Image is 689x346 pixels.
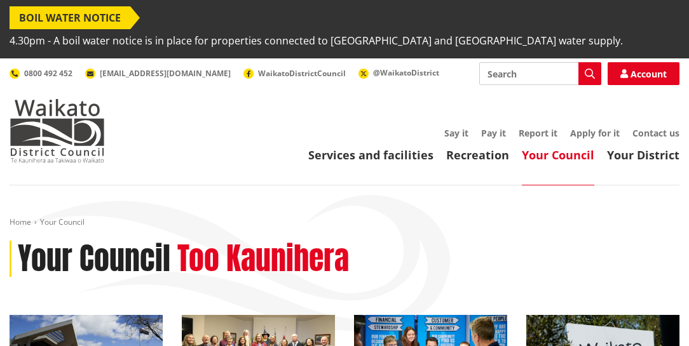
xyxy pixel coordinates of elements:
[444,127,468,139] a: Say it
[100,68,231,79] span: [EMAIL_ADDRESS][DOMAIN_NAME]
[40,216,85,227] span: Your Council
[522,147,594,163] a: Your Council
[632,127,679,139] a: Contact us
[177,241,349,277] h2: Too Kaunihera
[10,6,130,29] span: BOIL WATER NOTICE
[446,147,509,163] a: Recreation
[10,217,679,228] nav: breadcrumb
[18,241,170,277] h1: Your Council
[243,68,346,79] a: WaikatoDistrictCouncil
[24,68,72,79] span: 0800 492 452
[481,127,506,139] a: Pay it
[10,216,31,227] a: Home
[10,29,623,52] span: 4.30pm - A boil water notice is in place for properties connected to [GEOGRAPHIC_DATA] and [GEOGR...
[258,68,346,79] span: WaikatoDistrictCouncil
[308,147,433,163] a: Services and facilities
[373,67,439,78] span: @WaikatoDistrict
[10,68,72,79] a: 0800 492 452
[85,68,231,79] a: [EMAIL_ADDRESS][DOMAIN_NAME]
[570,127,620,139] a: Apply for it
[519,127,557,139] a: Report it
[10,99,105,163] img: Waikato District Council - Te Kaunihera aa Takiwaa o Waikato
[608,62,679,85] a: Account
[358,67,439,78] a: @WaikatoDistrict
[479,62,601,85] input: Search input
[607,147,679,163] a: Your District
